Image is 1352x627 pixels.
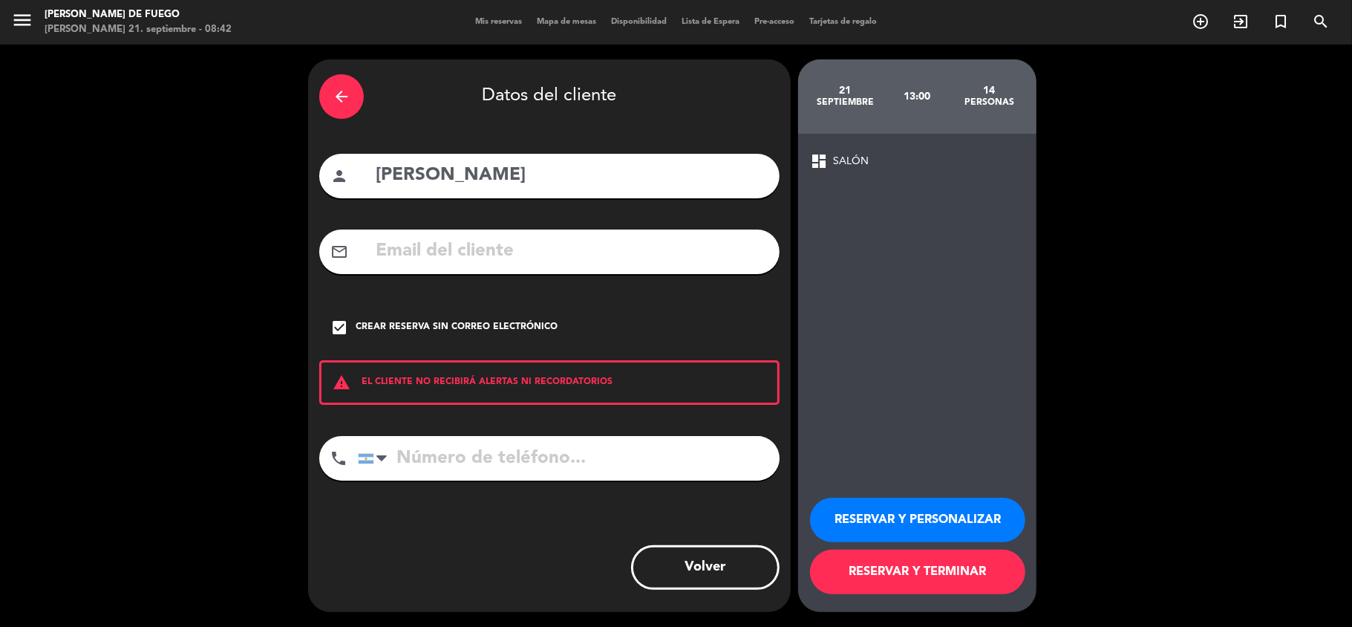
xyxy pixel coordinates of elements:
input: Email del cliente [374,236,768,267]
div: EL CLIENTE NO RECIBIRÁ ALERTAS NI RECORDATORIOS [319,360,780,405]
div: 21 [809,85,881,97]
div: [PERSON_NAME] de Fuego [45,7,232,22]
button: RESERVAR Y PERSONALIZAR [810,498,1025,542]
i: check_box [330,319,348,337]
button: RESERVAR Y TERMINAR [810,550,1025,594]
div: 14 [953,85,1025,97]
span: Pre-acceso [747,18,802,26]
span: Mis reservas [468,18,529,26]
div: personas [953,97,1025,108]
div: 13:00 [881,71,953,123]
span: dashboard [810,152,828,170]
span: Tarjetas de regalo [802,18,884,26]
div: Datos del cliente [319,71,780,123]
i: warning [321,374,362,392]
i: mail_outline [330,243,348,261]
div: [PERSON_NAME] 21. septiembre - 08:42 [45,22,232,37]
span: SALÓN [833,153,869,170]
div: Crear reserva sin correo electrónico [356,320,558,335]
div: septiembre [809,97,881,108]
input: Número de teléfono... [358,436,780,481]
i: add_circle_outline [1192,13,1209,30]
i: person [330,167,348,185]
i: search [1312,13,1330,30]
div: Argentina: +54 [359,437,393,480]
button: Volver [631,545,780,590]
span: Mapa de mesas [529,18,604,26]
button: menu [11,9,33,36]
input: Nombre del cliente [374,160,768,191]
span: Disponibilidad [604,18,674,26]
i: menu [11,9,33,31]
i: arrow_back [333,88,350,105]
i: exit_to_app [1232,13,1250,30]
i: turned_in_not [1272,13,1290,30]
i: phone [330,449,347,467]
span: Lista de Espera [674,18,747,26]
